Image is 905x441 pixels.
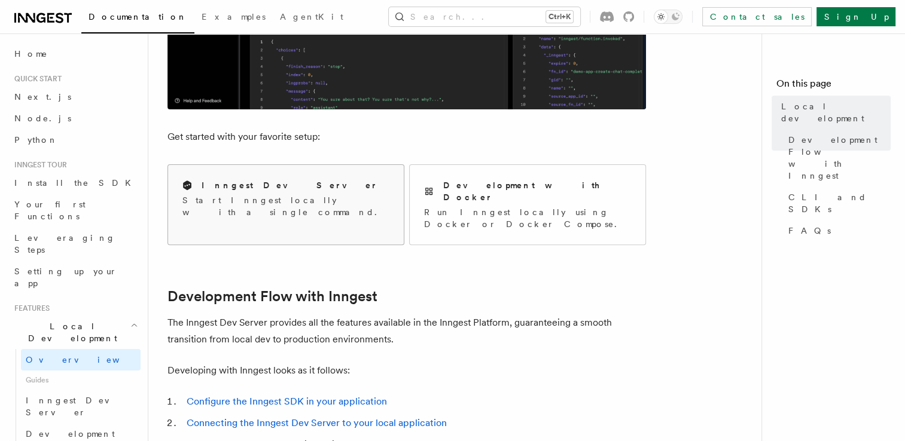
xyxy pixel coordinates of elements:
button: Local Development [10,316,141,349]
span: Node.js [14,114,71,123]
a: Development Flow with Inngest [784,129,891,186]
span: AgentKit [280,12,343,22]
span: Quick start [10,74,62,84]
p: Get started with your favorite setup: [167,128,646,145]
span: Next.js [14,92,71,102]
a: Your first Functions [10,194,141,227]
a: Connecting the Inngest Dev Server to your local application [187,417,447,428]
a: AgentKit [273,4,351,32]
span: Features [10,304,50,313]
span: Inngest tour [10,160,67,170]
a: Python [10,129,141,151]
a: Inngest Dev ServerStart Inngest locally with a single command. [167,164,404,245]
kbd: Ctrl+K [546,11,573,23]
a: Contact sales [702,7,812,26]
span: Your first Functions [14,200,86,221]
a: Development Flow with Inngest [167,288,377,305]
p: Start Inngest locally with a single command. [182,194,389,218]
a: Overview [21,349,141,370]
a: Local development [776,96,891,129]
a: CLI and SDKs [784,186,891,220]
a: Setting up your app [10,261,141,294]
span: Documentation [89,12,187,22]
span: Python [14,135,58,145]
a: Install the SDK [10,172,141,194]
button: Toggle dark mode [654,10,682,24]
a: Home [10,43,141,65]
a: Leveraging Steps [10,227,141,261]
p: Developing with Inngest looks as it follows: [167,362,646,379]
a: Sign Up [816,7,895,26]
span: Install the SDK [14,178,138,188]
span: Local Development [10,320,130,344]
a: FAQs [784,220,891,241]
span: Setting up your app [14,267,117,288]
p: The Inngest Dev Server provides all the features available in the Inngest Platform, guaranteeing ... [167,314,646,348]
span: Leveraging Steps [14,233,115,255]
span: Local development [781,100,891,124]
span: Guides [21,370,141,390]
a: Configure the Inngest SDK in your application [187,396,387,407]
a: Examples [194,4,273,32]
a: Next.js [10,86,141,108]
button: Search...Ctrl+K [389,7,580,26]
h2: Development with Docker [443,179,631,203]
span: Overview [26,355,149,365]
a: Development with DockerRun Inngest locally using Docker or Docker Compose. [409,164,646,245]
h2: Inngest Dev Server [202,179,378,191]
a: Documentation [81,4,194,33]
a: Inngest Dev Server [21,390,141,423]
span: FAQs [788,225,831,237]
p: Run Inngest locally using Docker or Docker Compose. [424,206,631,230]
a: Node.js [10,108,141,129]
span: CLI and SDKs [788,191,891,215]
h4: On this page [776,76,891,96]
span: Development Flow with Inngest [788,134,891,182]
span: Inngest Dev Server [26,396,128,417]
span: Examples [202,12,266,22]
span: Home [14,48,48,60]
